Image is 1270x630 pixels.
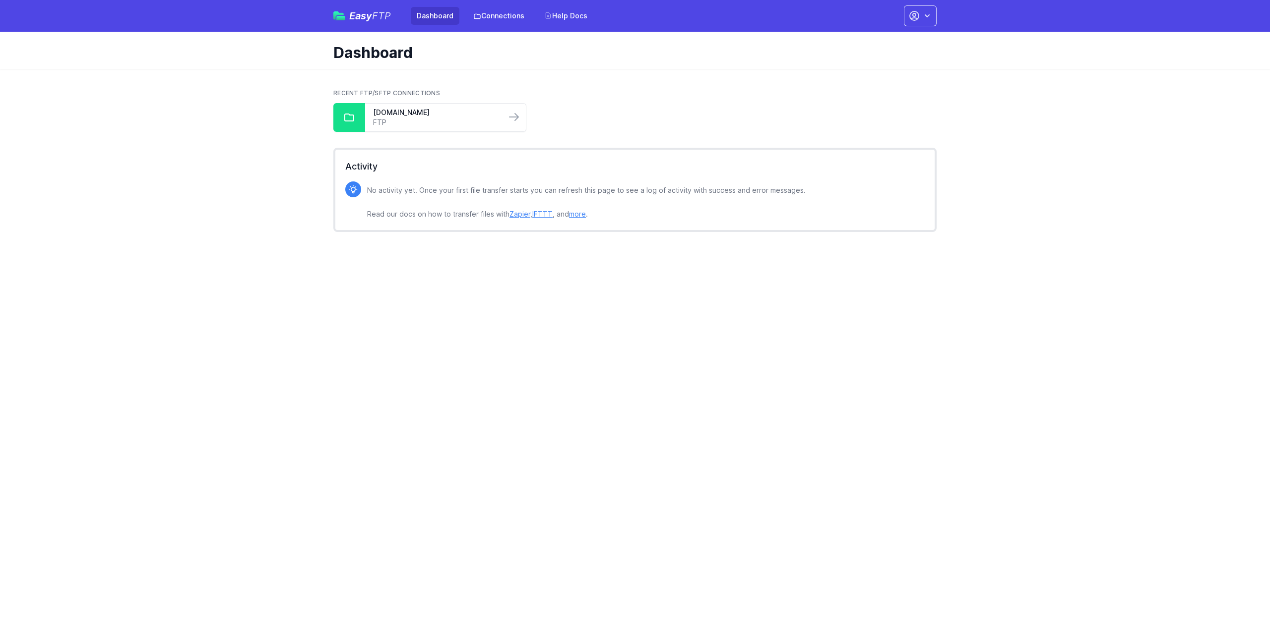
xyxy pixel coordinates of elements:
a: Help Docs [538,7,593,25]
p: No activity yet. Once your first file transfer starts you can refresh this page to see a log of a... [367,184,806,220]
a: more [569,210,586,218]
img: easyftp_logo.png [333,11,345,20]
h2: Recent FTP/SFTP Connections [333,89,937,97]
a: EasyFTP [333,11,391,21]
a: IFTTT [532,210,553,218]
a: [DOMAIN_NAME] [373,108,498,117]
a: Connections [467,7,530,25]
span: FTP [372,10,391,22]
h2: Activity [345,160,925,173]
h1: Dashboard [333,44,929,61]
span: Easy [349,11,391,21]
a: FTP [373,117,498,127]
a: Dashboard [411,7,459,25]
a: Zapier [509,210,530,218]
